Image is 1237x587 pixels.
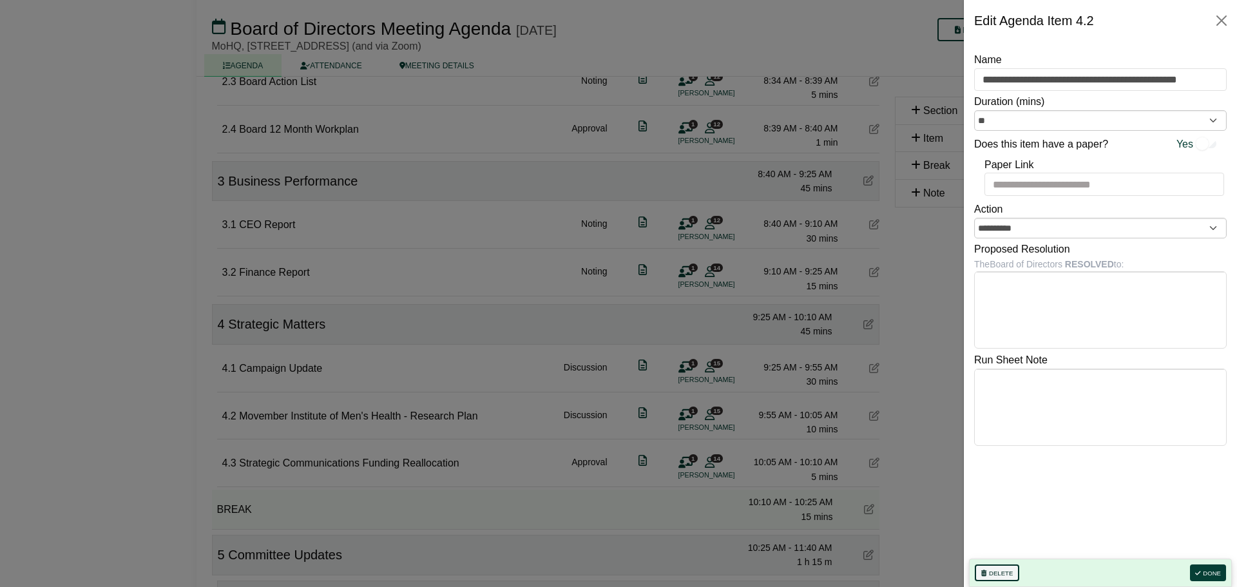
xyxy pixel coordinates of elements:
[974,52,1002,68] label: Name
[974,201,1002,218] label: Action
[974,257,1227,271] div: The Board of Directors to:
[974,10,1094,31] div: Edit Agenda Item 4.2
[984,157,1034,173] label: Paper Link
[975,564,1019,581] button: Delete
[1190,564,1226,581] button: Done
[974,136,1108,153] label: Does this item have a paper?
[1176,136,1193,153] span: Yes
[1211,10,1232,31] button: Close
[1065,259,1114,269] b: RESOLVED
[974,93,1044,110] label: Duration (mins)
[974,241,1070,258] label: Proposed Resolution
[974,352,1048,369] label: Run Sheet Note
